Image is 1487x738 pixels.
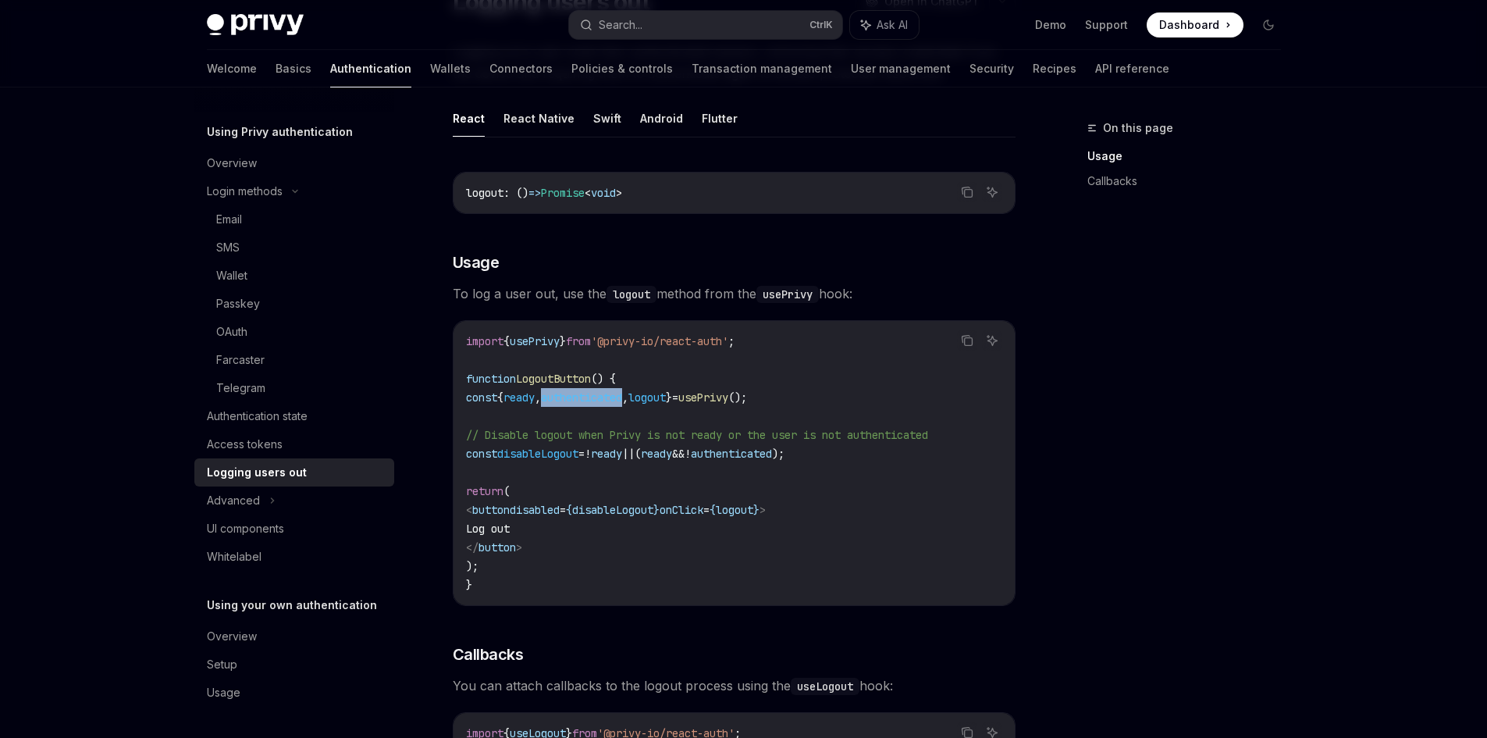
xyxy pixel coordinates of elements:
[194,430,394,458] a: Access tokens
[541,390,622,405] span: authenticated
[466,484,503,498] span: return
[641,447,672,461] span: ready
[216,351,265,369] div: Farcaster
[466,372,516,386] span: function
[691,447,772,461] span: authenticated
[194,622,394,651] a: Overview
[616,186,622,200] span: >
[466,578,472,592] span: }
[453,251,500,273] span: Usage
[207,596,377,615] h5: Using your own authentication
[622,390,628,405] span: ,
[753,503,760,517] span: }
[703,503,710,517] span: =
[760,503,766,517] span: >
[1256,12,1281,37] button: Toggle dark mode
[672,447,685,461] span: &&
[571,50,673,87] a: Policies & controls
[982,182,1002,202] button: Ask AI
[194,290,394,318] a: Passkey
[702,100,738,137] button: Flutter
[207,50,257,87] a: Welcome
[207,547,261,566] div: Whitelabel
[809,19,833,31] span: Ctrl K
[591,186,616,200] span: void
[672,390,678,405] span: =
[194,262,394,290] a: Wallet
[330,50,411,87] a: Authentication
[503,186,528,200] span: : ()
[678,390,728,405] span: usePrivy
[194,402,394,430] a: Authentication state
[466,447,497,461] span: const
[207,463,307,482] div: Logging users out
[207,407,308,426] div: Authentication state
[1147,12,1243,37] a: Dashboard
[503,100,575,137] button: React Native
[216,294,260,313] div: Passkey
[635,447,641,461] span: (
[1035,17,1066,33] a: Demo
[216,323,247,341] div: OAuth
[1159,17,1219,33] span: Dashboard
[628,390,666,405] span: logout
[982,330,1002,351] button: Ask AI
[453,644,524,665] span: Callbacks
[194,346,394,374] a: Farcaster
[466,186,503,200] span: logout
[207,123,353,141] h5: Using Privy authentication
[593,100,621,137] button: Swift
[194,651,394,679] a: Setup
[516,540,522,554] span: >
[207,491,260,510] div: Advanced
[569,11,842,39] button: Search...CtrlK
[194,149,394,177] a: Overview
[216,379,265,398] div: Telegram
[503,390,535,405] span: ready
[591,372,616,386] span: () {
[622,447,635,461] span: ||
[194,318,394,346] a: OAuth
[1033,50,1076,87] a: Recipes
[850,11,919,39] button: Ask AI
[497,390,503,405] span: {
[207,627,257,646] div: Overview
[466,334,503,348] span: import
[466,503,472,517] span: <
[585,186,591,200] span: <
[194,515,394,543] a: UI components
[716,503,753,517] span: logout
[466,540,478,554] span: </
[194,679,394,707] a: Usage
[510,334,560,348] span: usePrivy
[194,205,394,234] a: Email
[578,447,585,461] span: =
[510,503,560,517] span: disabled
[692,50,832,87] a: Transaction management
[216,210,242,229] div: Email
[560,334,566,348] span: }
[728,390,747,405] span: ();
[541,186,585,200] span: Promise
[1087,169,1293,194] a: Callbacks
[207,14,304,36] img: dark logo
[466,559,478,573] span: );
[207,182,283,201] div: Login methods
[207,655,237,674] div: Setup
[591,447,622,461] span: ready
[472,503,510,517] span: button
[535,390,541,405] span: ,
[1085,17,1128,33] a: Support
[194,374,394,402] a: Telegram
[194,458,394,487] a: Logging users out
[585,447,591,461] span: !
[503,334,510,348] span: {
[516,372,591,386] span: LogoutButton
[710,503,716,517] span: {
[466,428,928,442] span: // Disable logout when Privy is not ready or the user is not authenticated
[607,286,656,303] code: logout
[489,50,553,87] a: Connectors
[728,334,735,348] span: ;
[599,16,642,34] div: Search...
[957,330,977,351] button: Copy the contents from the code block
